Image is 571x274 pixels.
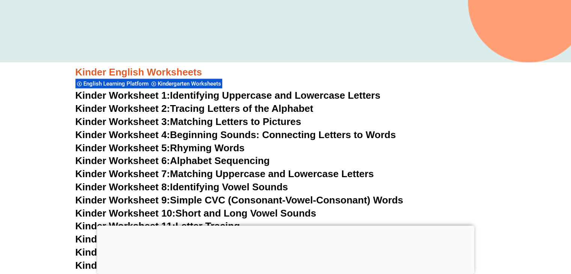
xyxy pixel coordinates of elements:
[75,260,176,271] span: Kinder Worksheet 14:
[75,220,240,232] a: Kinder Worksheet 11:Letter Tracing
[75,103,170,114] span: Kinder Worksheet 2:
[75,194,170,206] span: Kinder Worksheet 9:
[75,129,396,140] a: Kinder Worksheet 4:Beginning Sounds: Connecting Letters to Words
[75,233,176,245] span: Kinder Worksheet 12:
[75,155,270,166] a: Kinder Worksheet 6:Alphabet Sequencing
[75,103,313,114] a: Kinder Worksheet 2:Tracing Letters of the Alphabet
[446,190,571,274] iframe: Chat Widget
[75,247,176,258] span: Kinder Worksheet 13:
[75,90,170,101] span: Kinder Worksheet 1:
[75,66,496,79] h3: Kinder English Worksheets
[83,80,151,87] span: English Learning Platform
[75,116,170,127] span: Kinder Worksheet 3:
[75,116,301,127] a: Kinder Worksheet 3:Matching Letters to Pictures
[75,168,170,179] span: Kinder Worksheet 7:
[75,168,374,179] a: Kinder Worksheet 7:Matching Uppercase and Lowercase Letters
[75,129,170,140] span: Kinder Worksheet 4:
[158,80,223,87] span: Kindergarten Worksheets
[75,194,403,206] a: Kinder Worksheet 9:Simple CVC (Consonant-Vowel-Consonant) Words
[75,181,288,193] a: Kinder Worksheet 8:Identifying Vowel Sounds
[75,90,381,101] a: Kinder Worksheet 1:Identifying Uppercase and Lowercase Letters
[150,78,222,89] div: Kindergarten Worksheets
[75,208,316,219] a: Kinder Worksheet 10:Short and Long Vowel Sounds
[75,142,170,154] span: Kinder Worksheet 5:
[75,181,170,193] span: Kinder Worksheet 8:
[75,78,150,89] div: English Learning Platform
[75,155,170,166] span: Kinder Worksheet 6:
[75,233,271,245] a: Kinder Worksheet 12:First Letter of Words
[75,208,176,219] span: Kinder Worksheet 10:
[97,226,474,272] iframe: Advertisement
[75,142,245,154] a: Kinder Worksheet 5:Rhyming Words
[75,247,240,258] a: Kinder Worksheet 13:Colour Words
[75,220,176,232] span: Kinder Worksheet 11:
[75,260,256,271] a: Kinder Worksheet 14:Days of the Week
